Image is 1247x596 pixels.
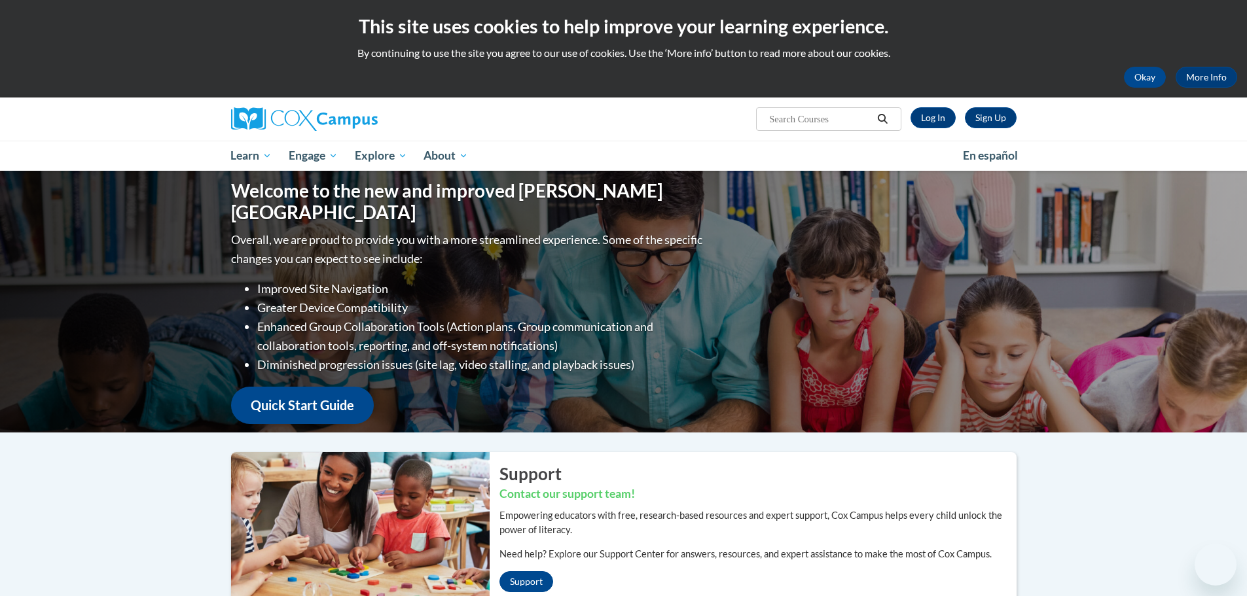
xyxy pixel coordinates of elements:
[911,107,956,128] a: Log In
[231,387,374,424] a: Quick Start Guide
[231,107,480,131] a: Cox Campus
[1124,67,1166,88] button: Okay
[257,279,706,298] li: Improved Site Navigation
[873,111,892,127] button: Search
[257,298,706,317] li: Greater Device Compatibility
[415,141,477,171] a: About
[231,180,706,224] h1: Welcome to the new and improved [PERSON_NAME][GEOGRAPHIC_DATA]
[257,355,706,374] li: Diminished progression issues (site lag, video stalling, and playback issues)
[211,141,1036,171] div: Main menu
[424,148,468,164] span: About
[223,141,281,171] a: Learn
[499,508,1017,537] p: Empowering educators with free, research-based resources and expert support, Cox Campus helps eve...
[355,148,407,164] span: Explore
[965,107,1017,128] a: Register
[499,486,1017,502] h3: Contact our support team!
[230,148,272,164] span: Learn
[963,149,1018,162] span: En español
[10,46,1237,60] p: By continuing to use the site you agree to our use of cookies. Use the ‘More info’ button to read...
[231,230,706,268] p: Overall, we are proud to provide you with a more streamlined experience. Some of the specific cha...
[280,141,346,171] a: Engage
[499,462,1017,485] h2: Support
[954,142,1026,169] a: En español
[1176,67,1237,88] a: More Info
[346,141,416,171] a: Explore
[499,547,1017,561] p: Need help? Explore our Support Center for answers, resources, and expert assistance to make the m...
[10,13,1237,39] h2: This site uses cookies to help improve your learning experience.
[289,148,338,164] span: Engage
[768,111,873,127] input: Search Courses
[231,107,378,131] img: Cox Campus
[257,317,706,355] li: Enhanced Group Collaboration Tools (Action plans, Group communication and collaboration tools, re...
[499,571,553,592] a: Support
[1195,544,1237,586] iframe: Button to launch messaging window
